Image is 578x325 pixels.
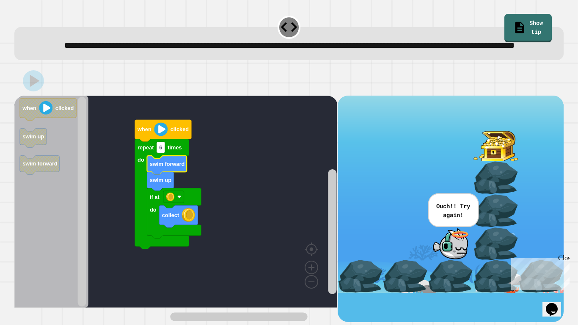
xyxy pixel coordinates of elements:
text: times [168,144,182,151]
text: when [22,105,36,111]
text: swim forward [22,160,58,167]
text: when [137,126,151,132]
a: Show tip [504,14,552,42]
text: swim up [150,177,171,183]
text: do [150,207,157,213]
text: do [138,157,144,163]
text: swim up [22,133,44,140]
text: clicked [171,126,189,132]
text: collect [162,212,179,218]
iframe: chat widget [508,254,570,290]
div: Chat with us now!Close [3,3,58,54]
div: Blockly Workspace [14,96,337,322]
p: Ouch!! Try again! [435,201,471,219]
text: 6 [159,144,162,151]
text: if at [150,194,160,200]
text: clicked [55,105,74,111]
text: swim forward [150,161,185,167]
text: repeat [138,144,154,151]
iframe: chat widget [542,291,570,317]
